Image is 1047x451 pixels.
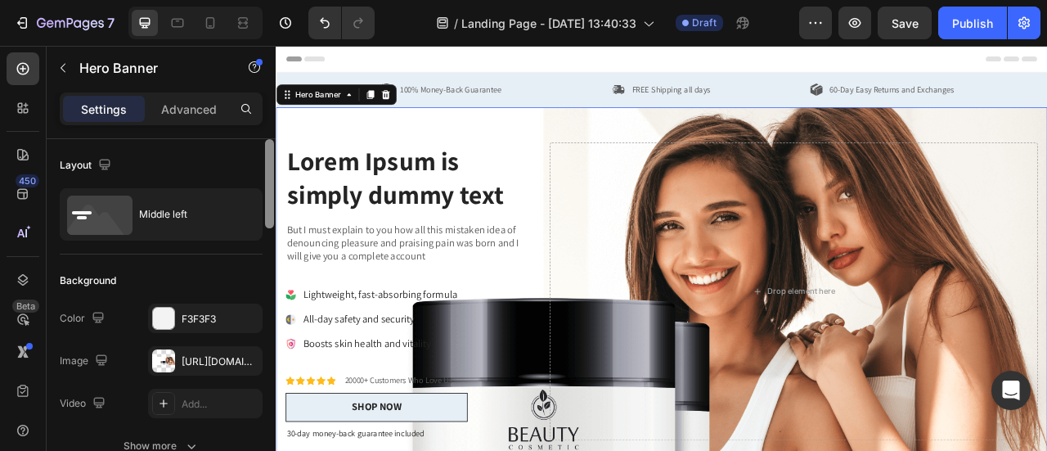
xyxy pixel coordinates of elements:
button: 7 [7,7,122,39]
div: Add... [182,397,258,412]
p: But I must explain to you how all this mistaken idea of denouncing pleasure and praising pain was... [14,226,321,277]
div: Color [60,308,108,330]
span: Save [892,16,919,30]
button: Save [878,7,932,39]
iframe: Design area [276,46,1047,451]
p: FREE Shipping all days [452,47,552,64]
div: Layout [60,155,115,177]
div: Video [60,393,109,415]
button: Publish [938,7,1007,39]
p: Settings [81,101,127,118]
p: 7 [107,13,115,33]
p: Lightweight, fast-absorbing formula [34,307,231,327]
div: Open Intercom Messenger [991,371,1031,410]
span: / [454,15,458,32]
span: Draft [692,16,717,30]
div: Hero Banner [20,55,86,70]
div: [URL][DOMAIN_NAME] [182,354,258,369]
div: 450 [16,174,39,187]
div: Undo/Redo [308,7,375,39]
div: Publish [952,15,993,32]
p: Boosts skin health and vitality [34,369,231,389]
div: Middle left [139,196,239,233]
div: Beta [12,300,39,313]
p: Advanced [161,101,217,118]
p: 20000+ Customers Who Love Us [88,419,223,433]
div: Background [60,273,116,288]
p: All-day safety and security [34,338,231,358]
div: F3F3F3 [182,312,258,327]
span: Landing Page - [DATE] 13:40:33 [461,15,636,32]
div: Drop element here [626,305,712,318]
p: 60-Day Easy Returns and Exchanges [704,47,862,64]
div: Image [60,350,111,372]
p: Hero Banner [79,58,218,78]
h2: Lorem Ipsum is simply dummy text [12,123,322,211]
